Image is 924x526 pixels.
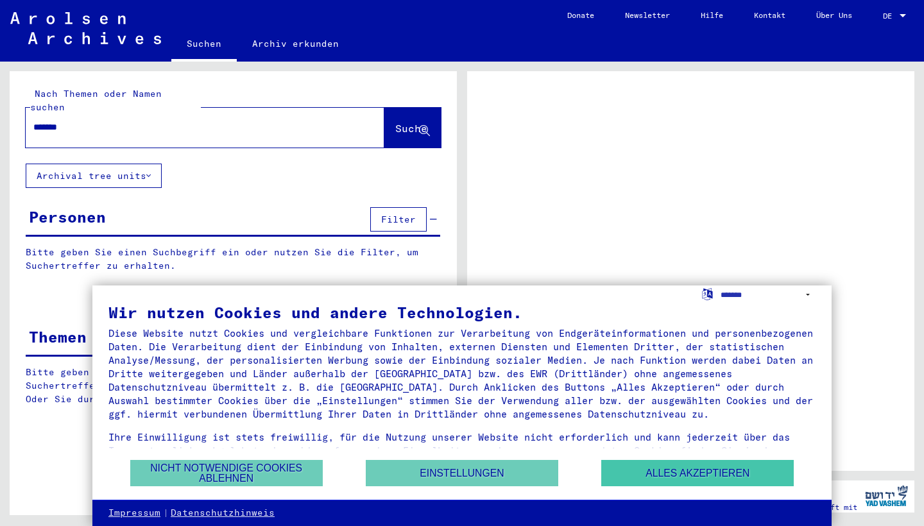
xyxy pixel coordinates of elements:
button: Einstellungen [366,460,558,486]
div: Themen [29,325,87,348]
span: Suche [395,122,427,135]
button: Filter [370,207,427,232]
button: Alles akzeptieren [601,460,794,486]
a: Suchen [171,28,237,62]
select: Sprache auswählen [721,285,816,304]
mat-label: Nach Themen oder Namen suchen [30,88,162,113]
img: Arolsen_neg.svg [10,12,161,44]
div: Diese Website nutzt Cookies und vergleichbare Funktionen zur Verarbeitung von Endgeräteinformatio... [108,327,816,421]
a: Datenschutzhinweis [171,507,275,520]
div: Ihre Einwilligung ist stets freiwillig, für die Nutzung unserer Website nicht erforderlich und ka... [108,430,816,471]
a: Impressum [108,507,160,520]
button: Archival tree units [26,164,162,188]
span: DE [883,12,897,21]
p: Bitte geben Sie einen Suchbegriff ein oder nutzen Sie die Filter, um Suchertreffer zu erhalten. [26,246,440,273]
button: Nicht notwendige Cookies ablehnen [130,460,323,486]
img: yv_logo.png [862,480,911,512]
div: Wir nutzen Cookies und andere Technologien. [108,305,816,320]
a: Archiv erkunden [237,28,354,59]
span: Filter [381,214,416,225]
div: Personen [29,205,106,228]
button: Suche [384,108,441,148]
label: Sprache auswählen [701,287,714,300]
p: Bitte geben Sie einen Suchbegriff ein oder nutzen Sie die Filter, um Suchertreffer zu erhalten. O... [26,366,441,406]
